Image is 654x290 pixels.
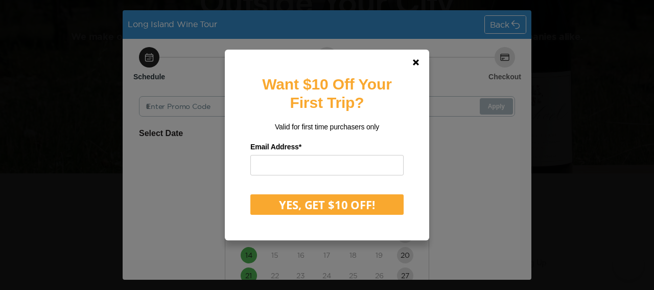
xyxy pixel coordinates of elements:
[262,76,391,111] strong: Want $10 Off Your First Trip?
[404,50,428,75] a: Close
[250,139,404,155] label: Email Address
[299,143,301,151] span: Required
[250,194,404,215] button: YES, GET $10 OFF!
[275,123,379,131] span: Valid for first time purchasers only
